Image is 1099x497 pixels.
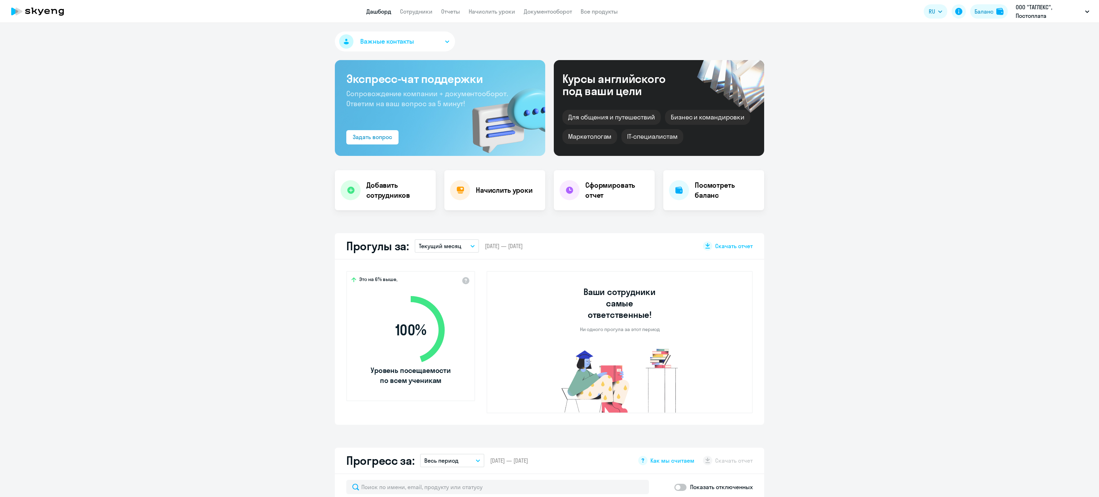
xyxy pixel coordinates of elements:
h4: Добавить сотрудников [366,180,430,200]
span: RU [929,7,935,16]
span: [DATE] — [DATE] [490,457,528,464]
button: Балансbalance [970,4,1008,19]
span: Скачать отчет [715,242,753,250]
span: Важные контакты [360,37,414,46]
button: Весь период [420,454,484,467]
span: 100 % [370,321,452,339]
button: Задать вопрос [346,130,399,144]
div: Курсы английского под ваши цели [562,73,685,97]
div: Маркетологам [562,129,617,144]
h3: Экспресс-чат поддержки [346,72,534,86]
img: balance [996,8,1003,15]
h4: Сформировать отчет [585,180,649,200]
div: Задать вопрос [353,133,392,141]
p: Текущий месяц [419,242,461,250]
p: Показать отключенных [690,483,753,491]
span: Сопровождение компании + документооборот. Ответим на ваш вопрос за 5 минут! [346,89,508,108]
button: RU [924,4,947,19]
button: Текущий месяц [415,239,479,253]
div: Бизнес и командировки [665,110,750,125]
span: Как мы считаем [650,457,694,464]
span: Это на 6% выше, [359,276,397,285]
div: IT-специалистам [621,129,683,144]
div: Баланс [975,7,993,16]
p: Ни одного прогула за этот период [580,326,660,333]
img: bg-img [462,75,545,156]
input: Поиск по имени, email, продукту или статусу [346,480,649,494]
h2: Прогресс за: [346,453,414,468]
a: Документооборот [524,8,572,15]
a: Дашборд [366,8,391,15]
a: Отчеты [441,8,460,15]
img: no-truants [548,347,692,413]
a: Сотрудники [400,8,433,15]
h4: Посмотреть баланс [695,180,758,200]
p: Весь период [424,456,459,465]
p: ООО "ТАГЛЕКС", Постоплата [1016,3,1082,20]
h2: Прогулы за: [346,239,409,253]
span: Уровень посещаемости по всем ученикам [370,365,452,385]
div: Для общения и путешествий [562,110,661,125]
a: Все продукты [581,8,618,15]
a: Начислить уроки [469,8,515,15]
button: Важные контакты [335,31,455,51]
h3: Ваши сотрудники самые ответственные! [574,286,666,320]
h4: Начислить уроки [476,185,533,195]
button: ООО "ТАГЛЕКС", Постоплата [1012,3,1093,20]
span: [DATE] — [DATE] [485,242,523,250]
